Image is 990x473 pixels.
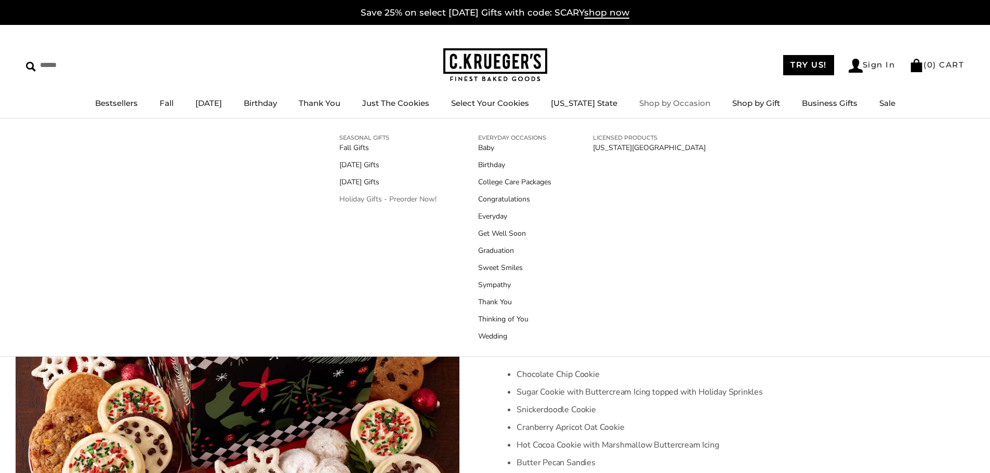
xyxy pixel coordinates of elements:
li: Butter Pecan Sandies [517,454,785,471]
li: Sugar Cookie with Buttercream Icing topped with Holiday Sprinkles [517,383,785,401]
a: Thinking of You [478,314,551,325]
a: Just The Cookies [362,98,429,108]
img: C.KRUEGER'S [443,48,547,82]
a: TRY US! [783,55,834,75]
li: Chocolate Chip Cookie [517,366,785,383]
a: Everyday [478,211,551,222]
a: Wedding [478,331,551,342]
a: [DATE] [195,98,222,108]
a: [US_STATE] State [551,98,617,108]
a: Graduation [478,245,551,256]
a: College Care Packages [478,177,551,187]
a: [US_STATE][GEOGRAPHIC_DATA] [593,142,706,153]
a: Baby [478,142,551,153]
a: Shop by Occasion [639,98,710,108]
input: Search [26,57,150,73]
a: Birthday [478,159,551,170]
a: Business Gifts [802,98,857,108]
img: Account [849,59,863,73]
span: shop now [584,7,629,19]
a: Holiday Gifts - Preorder Now! [339,194,437,205]
span: 0 [927,60,933,70]
li: Snickerdoodle Cookie [517,401,785,418]
a: EVERYDAY OCCASIONS [478,133,551,142]
img: Bag [909,59,923,72]
a: Get Well Soon [478,228,551,239]
a: Sympathy [478,279,551,290]
a: [DATE] Gifts [339,159,437,170]
a: Sign In [849,59,895,73]
a: Shop by Gift [732,98,780,108]
a: Congratulations [478,194,551,205]
a: Save 25% on select [DATE] Gifts with code: SCARYshop now [361,7,629,19]
a: Fall Gifts [339,142,437,153]
a: Sweet Smiles [478,262,551,273]
a: [DATE] Gifts [339,177,437,187]
li: Hot Cocoa Cookie with Marshmallow Buttercream Icing [517,436,785,454]
a: Thank You [299,98,340,108]
a: Birthday [244,98,277,108]
a: Fall [160,98,174,108]
img: Search [26,62,36,72]
a: Thank You [478,296,551,307]
a: Bestsellers [95,98,138,108]
a: SEASONAL GIFTS [339,133,437,142]
a: LICENSED PRODUCTS [593,133,706,142]
li: Cranberry Apricot Oat Cookie [517,418,785,436]
a: Select Your Cookies [451,98,529,108]
a: (0) CART [909,60,964,70]
a: Sale [879,98,895,108]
